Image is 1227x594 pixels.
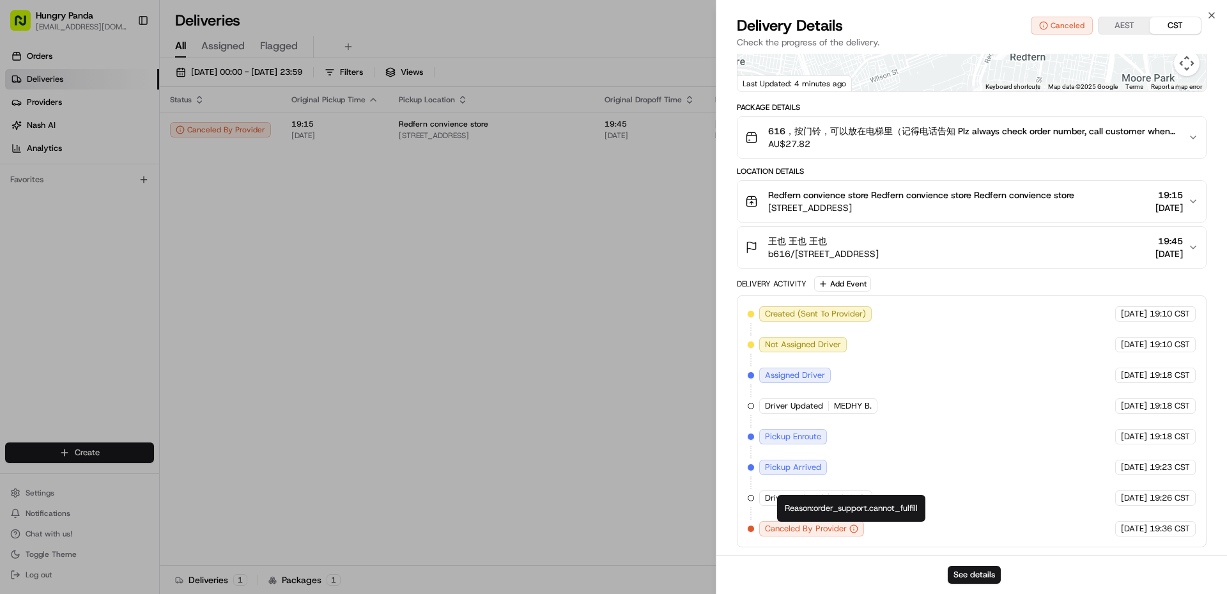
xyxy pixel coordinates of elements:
span: • [42,233,47,243]
span: 8月19日 [113,198,143,208]
span: 19:26 CST [1150,492,1190,504]
div: Location Details [737,166,1207,176]
span: AU$27.82 [768,137,1178,150]
img: Bea Lacdao [13,186,33,207]
span: 8月15日 [49,233,79,243]
div: Delivery Activity [737,279,806,289]
button: 616，按门铃，可以放在电梯里（记得电话告知 Plz always check order number, call customer when you arrive, any delivery... [737,117,1206,158]
span: [DATE] [1121,431,1147,442]
div: Reason: order_support.cannot_fulfill [777,495,925,522]
div: Past conversations [13,166,86,176]
img: 1736555255976-a54dd68f-1ca7-489b-9aae-adbdc363a1c4 [26,199,36,209]
button: See details [948,566,1001,584]
span: [DATE] [1121,492,1147,504]
span: 616，按门铃，可以放在电梯里（记得电话告知 Plz always check order number, call customer when you arrive, any delivery... [768,125,1178,137]
span: Driver Updated [765,400,823,412]
span: MEDHY B. [834,400,872,412]
span: [PERSON_NAME] [40,198,104,208]
span: [DATE] [1121,400,1147,412]
span: Delivery Details [737,15,843,36]
div: Start new chat [58,122,210,135]
span: [DATE] [1121,370,1147,381]
span: Driver Updated [765,492,823,504]
span: 19:10 CST [1150,308,1190,320]
span: Pylon [127,317,155,327]
span: API Documentation [121,286,205,299]
button: Redfern convience store Redfern convience store Redfern convience store[STREET_ADDRESS]19:15[DATE] [737,181,1206,222]
span: 19:18 CST [1150,400,1190,412]
span: AQUIL S. [834,492,867,504]
button: Start new chat [217,126,233,141]
div: 📗 [13,287,23,297]
span: [DATE] [1121,339,1147,350]
a: Terms (opens in new tab) [1125,83,1143,90]
span: 19:23 CST [1150,462,1190,473]
span: 王也 王也 王也 [768,235,827,247]
span: [DATE] [1121,523,1147,535]
div: 💻 [108,287,118,297]
input: Clear [33,82,211,96]
button: See all [198,164,233,179]
span: [STREET_ADDRESS] [768,201,1074,214]
p: Welcome 👋 [13,51,233,72]
button: 王也 王也 王也b616/[STREET_ADDRESS]19:45[DATE] [737,227,1206,268]
span: Redfern convience store Redfern convience store Redfern convience store [768,189,1074,201]
span: 19:10 CST [1150,339,1190,350]
img: Google [741,75,783,91]
span: 19:15 [1155,189,1183,201]
div: Package Details [737,102,1207,113]
a: Open this area in Google Maps (opens a new window) [741,75,783,91]
span: [DATE] [1121,308,1147,320]
span: 19:18 CST [1150,370,1190,381]
span: Map data ©2025 Google [1048,83,1118,90]
span: • [106,198,111,208]
a: Powered byPylon [90,317,155,327]
span: 19:36 CST [1150,523,1190,535]
button: Canceled [1031,17,1093,35]
button: Keyboard shortcuts [985,82,1040,91]
button: Map camera controls [1174,51,1200,76]
a: 💻API Documentation [103,281,210,304]
img: 1753817452368-0c19585d-7be3-40d9-9a41-2dc781b3d1eb [27,122,50,145]
span: Canceled By Provider [765,523,847,535]
div: We're available if you need us! [58,135,176,145]
button: CST [1150,17,1201,34]
span: Pickup Arrived [765,462,821,473]
a: Report a map error [1151,83,1202,90]
span: Created (Sent To Provider) [765,308,866,320]
img: Nash [13,13,38,38]
img: 1736555255976-a54dd68f-1ca7-489b-9aae-adbdc363a1c4 [13,122,36,145]
span: [DATE] [1155,201,1183,214]
span: [DATE] [1155,247,1183,260]
span: Assigned Driver [765,370,825,381]
span: Knowledge Base [26,286,98,299]
div: 2 [967,86,981,100]
a: 📗Knowledge Base [8,281,103,304]
span: Not Assigned Driver [765,339,841,350]
button: Add Event [814,276,871,292]
span: [DATE] [1121,462,1147,473]
span: 19:18 CST [1150,431,1190,442]
span: Pickup Enroute [765,431,821,442]
span: b616/[STREET_ADDRESS] [768,247,879,260]
span: 19:45 [1155,235,1183,247]
p: Check the progress of the delivery. [737,36,1207,49]
div: Last Updated: 4 minutes ago [737,75,852,91]
button: AEST [1099,17,1150,34]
